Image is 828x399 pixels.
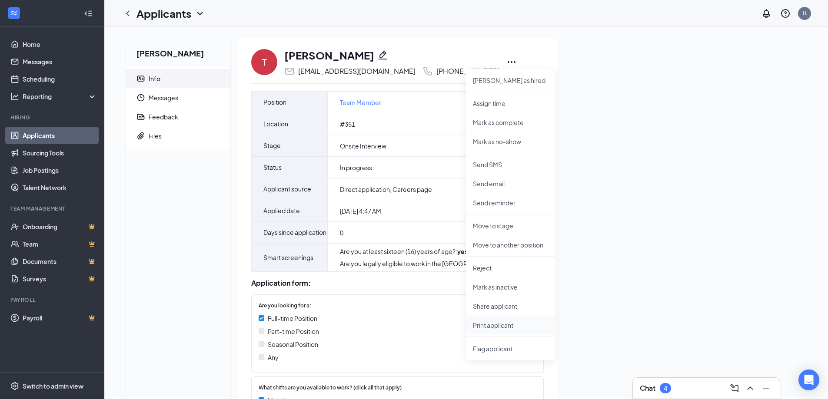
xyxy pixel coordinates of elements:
[340,247,521,256] div: Are you at least sixteen (16) years of age? :
[473,198,548,207] p: Send reminder
[729,383,740,393] svg: ComposeMessage
[84,9,93,18] svg: Collapse
[10,205,95,212] div: Team Management
[263,92,286,113] span: Position
[473,137,548,146] p: Mark as no-show
[340,120,355,129] span: #351
[745,383,755,393] svg: ChevronUp
[473,99,548,108] p: Assign time
[473,241,548,249] p: Move to another position
[136,132,145,140] svg: Paperclip
[802,10,807,17] div: JL
[473,179,548,188] p: Send email
[378,50,388,60] svg: Pencil
[743,381,757,395] button: ChevronUp
[263,157,282,178] span: Status
[23,92,97,101] div: Reporting
[23,382,83,390] div: Switch to admin view
[340,185,432,194] span: Direct application, Careers page
[728,381,742,395] button: ComposeMessage
[23,70,97,88] a: Scheduling
[340,142,386,150] span: Onsite Interview
[136,93,145,102] svg: Clock
[422,66,433,76] svg: Phone
[10,92,19,101] svg: Analysis
[23,179,97,196] a: Talent Network
[473,302,548,310] p: Share applicant
[340,98,381,107] a: Team Member
[268,353,279,362] span: Any
[473,160,548,169] p: Send SMS
[284,48,374,63] h1: [PERSON_NAME]
[268,326,319,336] span: Part-time Position
[506,57,517,67] svg: Ellipses
[126,69,230,88] a: ContactCardInfo
[473,118,548,127] p: Mark as complete
[23,144,97,162] a: Sourcing Tools
[23,218,97,235] a: OnboardingCrown
[340,207,381,215] span: [DATE] 4:47 AM
[263,222,326,243] span: Days since application
[23,53,97,70] a: Messages
[284,66,295,76] svg: Email
[457,247,468,255] strong: yes
[473,321,548,330] p: Print applicant
[473,264,548,272] p: Reject
[259,302,311,310] span: Are you looking for a:
[798,369,819,390] div: Open Intercom Messenger
[436,67,499,76] div: [PHONE_NUMBER]
[10,9,18,17] svg: WorkstreamLogo
[23,162,97,179] a: Job Postings
[136,6,191,21] h1: Applicants
[126,126,230,145] a: PaperclipFiles
[23,36,97,53] a: Home
[664,385,667,392] div: 4
[126,37,230,66] h2: [PERSON_NAME]
[268,313,317,323] span: Full-time Position
[262,56,267,68] div: T
[340,228,343,237] span: 0
[23,309,97,326] a: PayrollCrown
[10,114,95,121] div: Hiring
[126,88,230,107] a: ClockMessages
[268,340,318,349] span: Seasonal Position
[263,200,300,221] span: Applied date
[761,383,771,393] svg: Minimize
[149,112,178,121] div: Feedback
[136,112,145,121] svg: Report
[251,279,544,287] div: Application form:
[23,235,97,253] a: TeamCrown
[473,76,548,85] p: [PERSON_NAME] as hired
[473,283,548,291] p: Mark as inactive
[23,270,97,287] a: SurveysCrown
[123,8,133,19] svg: ChevronLeft
[23,127,97,144] a: Applicants
[340,259,521,268] div: Are you legally eligible to work in the [GEOGRAPHIC_DATA]? :
[640,383,655,393] h3: Chat
[761,8,771,19] svg: Notifications
[149,132,162,140] div: Files
[473,344,548,353] span: Flag applicant
[149,88,223,107] span: Messages
[759,381,773,395] button: Minimize
[298,67,416,76] div: [EMAIL_ADDRESS][DOMAIN_NAME]
[126,107,230,126] a: ReportFeedback
[263,247,313,268] span: Smart screenings
[10,296,95,303] div: Payroll
[23,253,97,270] a: DocumentsCrown
[473,221,548,230] p: Move to stage
[780,8,791,19] svg: QuestionInfo
[263,135,281,156] span: Stage
[263,113,288,135] span: Location
[136,74,145,83] svg: ContactCard
[195,8,205,19] svg: ChevronDown
[263,178,311,200] span: Applicant source
[259,384,402,392] span: What shifts are you available to work? (click all that apply)
[340,163,372,172] span: In progress
[149,74,160,83] div: Info
[10,382,19,390] svg: Settings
